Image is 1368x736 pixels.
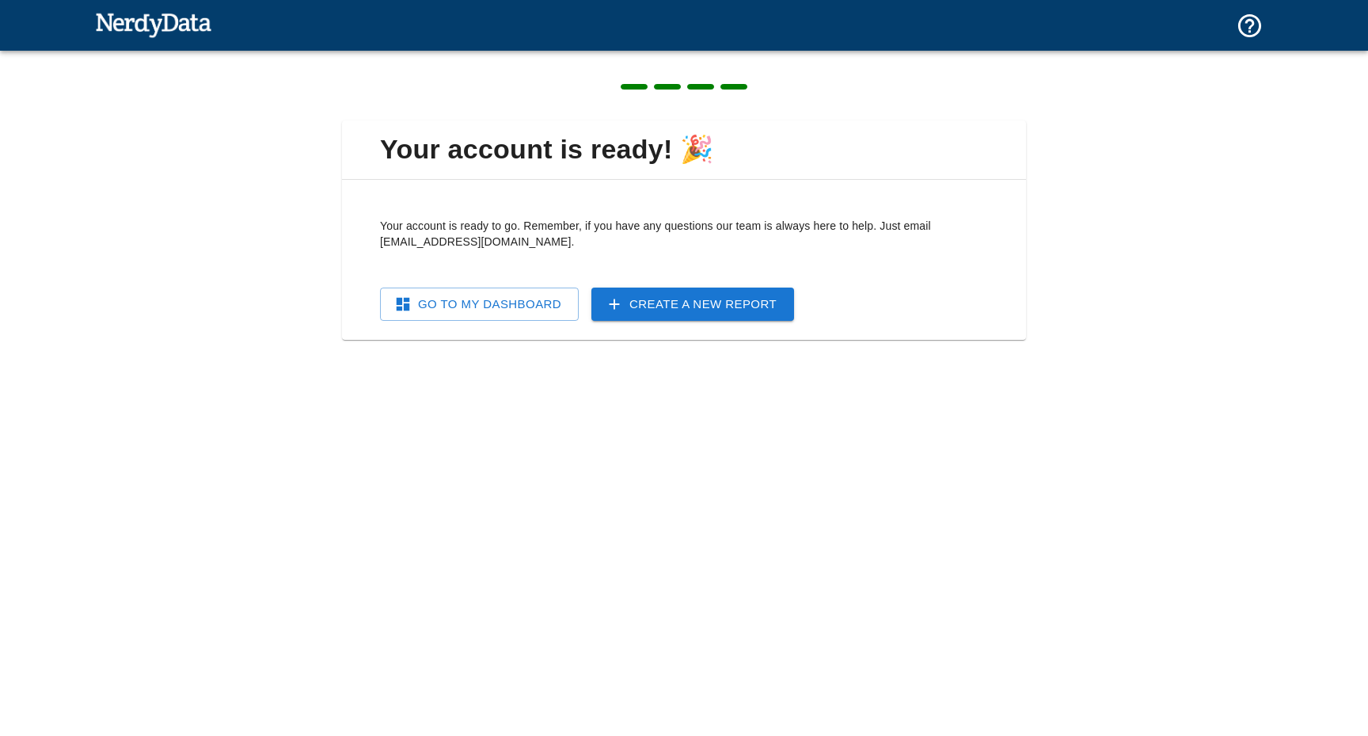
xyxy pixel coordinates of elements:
img: NerdyData.com [95,9,211,40]
button: Support and Documentation [1226,2,1273,49]
p: Your account is ready to go. Remember, if you have any questions our team is always here to help.... [380,218,988,250]
span: Your account is ready! 🎉 [355,133,1013,166]
a: Create a New Report [591,288,794,321]
a: Go To My Dashboard [380,288,579,321]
